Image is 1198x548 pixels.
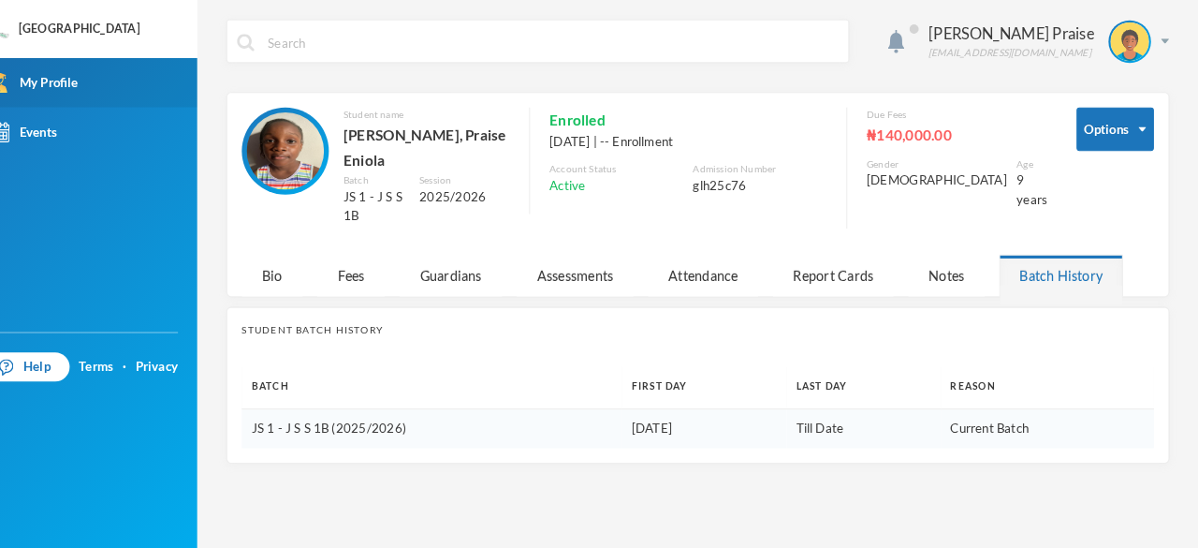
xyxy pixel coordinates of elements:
th: Reason [949,354,1156,396]
img: logo [10,10,48,48]
div: · [157,346,161,364]
div: [GEOGRAPHIC_DATA] [56,20,174,37]
div: [PERSON_NAME], Praise Eniola [371,118,532,168]
div: ₦140,000.00 [877,118,1052,142]
div: Guardians [425,246,524,287]
button: Options [1080,104,1155,146]
div: 9 years [1022,166,1052,202]
div: Attendance [665,246,772,287]
div: [EMAIL_ADDRESS][DOMAIN_NAME] [937,44,1097,58]
img: STUDENT [1113,22,1150,59]
div: JS 1 - J S S 1B [371,182,431,218]
a: Privacy [169,346,211,364]
div: Student Batch History [272,312,1155,326]
th: First Day [640,354,799,396]
div: Report Cards [786,246,903,287]
input: Search [296,20,850,62]
div: Notes [917,246,991,287]
div: Admission Number [709,156,839,170]
div: Batch [371,168,431,182]
div: Age [1022,152,1052,166]
div: Account Status [570,156,699,170]
div: Batch History [1005,246,1125,287]
div: My Profile [28,70,114,90]
div: Events [28,118,94,138]
span: Active [570,170,605,189]
div: Due Fees [877,104,1052,118]
div: Bio [272,246,331,287]
div: [DEMOGRAPHIC_DATA] [877,166,1013,185]
div: Student name [371,104,532,118]
img: search [268,33,285,50]
img: STUDENT [277,109,352,184]
td: Till Date [799,396,948,434]
th: Last Day [799,354,948,396]
span: Enrolled [570,104,624,128]
div: [DATE] | -- Enrollment [570,128,839,147]
td: [DATE] [640,396,799,434]
div: 2025/2026 [445,182,533,200]
td: JS 1 - J S S 1B (2025/2026) [272,396,640,434]
div: [PERSON_NAME] Praise [937,22,1097,44]
div: Session [445,168,533,182]
div: Gender [877,152,1013,166]
th: Batch [272,354,640,396]
a: Help [19,341,106,369]
a: Terms [114,346,148,364]
div: glh25c76 [709,170,839,189]
div: Fees [345,246,411,287]
td: Current Batch [949,396,1156,434]
div: Assessments [538,246,651,287]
